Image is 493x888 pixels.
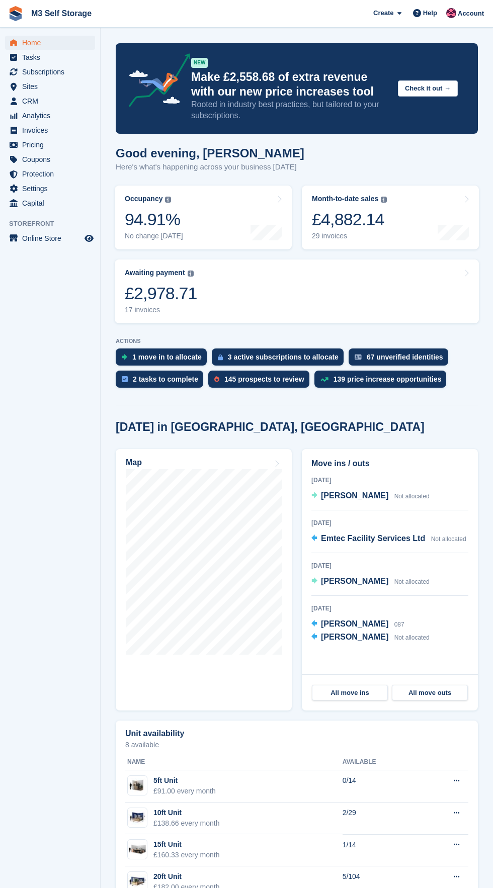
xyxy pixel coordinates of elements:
img: 32-sqft-unit.jpg [128,778,147,793]
span: Analytics [22,109,83,123]
span: Tasks [22,50,83,64]
img: price_increase_opportunities-93ffe204e8149a01c8c9dc8f82e8f89637d9d84a8eef4429ea346261dce0b2c0.svg [320,377,328,382]
span: Protection [22,167,83,181]
a: menu [5,109,95,123]
img: active_subscription_to_allocate_icon-d502201f5373d7db506a760aba3b589e785aa758c864c3986d89f69b8ff3... [218,354,223,361]
div: 29 invoices [312,232,387,240]
img: verify_identity-adf6edd0f0f0b5bbfe63781bf79b02c33cf7c696d77639b501bdc392416b5a36.svg [355,354,362,360]
div: 67 unverified identities [367,353,443,361]
span: Online Store [22,231,83,245]
p: 8 available [125,741,468,748]
div: 2 tasks to complete [133,375,198,383]
a: menu [5,79,95,94]
img: 10-ft-container.jpg [128,810,147,825]
span: Invoices [22,123,83,137]
a: menu [5,167,95,181]
span: Not allocated [394,578,430,585]
a: menu [5,36,95,50]
a: [PERSON_NAME] 087 [311,618,404,631]
div: NEW [191,58,208,68]
span: [PERSON_NAME] [321,577,388,585]
div: £91.00 every month [153,786,216,796]
span: Home [22,36,83,50]
a: [PERSON_NAME] Not allocated [311,575,430,588]
a: menu [5,196,95,210]
p: Make £2,558.68 of extra revenue with our new price increases tool [191,70,390,99]
span: [PERSON_NAME] [321,491,388,500]
a: 3 active subscriptions to allocate [212,348,349,371]
a: menu [5,231,95,245]
span: Settings [22,182,83,196]
a: menu [5,50,95,64]
span: 087 [394,621,404,628]
div: [DATE] [311,561,468,570]
div: 3 active subscriptions to allocate [228,353,339,361]
span: Account [458,9,484,19]
div: 1 move in to allocate [132,353,202,361]
div: £2,978.71 [125,283,197,304]
a: 145 prospects to review [208,371,314,393]
h2: Map [126,458,142,467]
img: icon-info-grey-7440780725fd019a000dd9b08b2336e03edf1995a4989e88bcd33f0948082b44.svg [188,271,194,277]
button: Check it out → [398,80,458,97]
div: £138.66 every month [153,818,220,829]
div: No change [DATE] [125,232,183,240]
img: icon-info-grey-7440780725fd019a000dd9b08b2336e03edf1995a4989e88bcd33f0948082b44.svg [381,197,387,203]
span: Not allocated [431,536,466,543]
a: Awaiting payment £2,978.71 17 invoices [115,259,479,323]
span: [PERSON_NAME] [321,633,388,641]
a: menu [5,94,95,108]
a: Month-to-date sales £4,882.14 29 invoices [302,186,479,249]
a: Occupancy 94.91% No change [DATE] [115,186,292,249]
span: Not allocated [394,493,430,500]
img: icon-info-grey-7440780725fd019a000dd9b08b2336e03edf1995a4989e88bcd33f0948082b44.svg [165,197,171,203]
img: stora-icon-8386f47178a22dfd0bd8f6a31ec36ba5ce8667c1dd55bd0f319d3a0aa187defe.svg [8,6,23,21]
span: Sites [22,79,83,94]
span: CRM [22,94,83,108]
span: Capital [22,196,83,210]
span: Emtec Facility Services Ltd [321,534,425,543]
p: ACTIONS [116,338,478,344]
div: [DATE] [311,476,468,485]
a: 139 price increase opportunities [314,371,452,393]
h1: Good evening, [PERSON_NAME] [116,146,304,160]
img: prospect-51fa495bee0391a8d652442698ab0144808aea92771e9ea1ae160a38d050c398.svg [214,376,219,382]
span: Pricing [22,138,83,152]
div: 17 invoices [125,306,197,314]
a: menu [5,65,95,79]
div: 5ft Unit [153,775,216,786]
a: [PERSON_NAME] Not allocated [311,490,430,503]
td: 1/14 [343,834,420,866]
span: Coupons [22,152,83,166]
span: Help [423,8,437,18]
img: Nick Jones [446,8,456,18]
a: menu [5,182,95,196]
a: M3 Self Storage [27,5,96,22]
a: Map [116,449,292,711]
div: Month-to-date sales [312,195,378,203]
div: [DATE] [311,518,468,527]
div: £160.33 every month [153,850,220,860]
a: menu [5,138,95,152]
a: Emtec Facility Services Ltd Not allocated [311,532,466,546]
td: 0/14 [343,770,420,803]
th: Name [125,754,343,770]
span: [PERSON_NAME] [321,619,388,628]
div: 145 prospects to review [224,375,304,383]
a: All move outs [392,685,468,701]
div: [DATE] [311,604,468,613]
a: 1 move in to allocate [116,348,212,371]
a: 67 unverified identities [349,348,453,371]
div: 10ft Unit [153,808,220,818]
a: 2 tasks to complete [116,371,208,393]
th: Available [343,754,420,770]
h2: [DATE] in [GEOGRAPHIC_DATA], [GEOGRAPHIC_DATA] [116,420,425,434]
img: price-adjustments-announcement-icon-8257ccfd72463d97f412b2fc003d46551f7dbcb40ab6d574587a9cd5c0d94... [120,53,191,111]
div: 15ft Unit [153,839,220,850]
img: 125-sqft-unit.jpg [128,842,147,857]
div: 94.91% [125,209,183,230]
p: Rooted in industry best practices, but tailored to your subscriptions. [191,99,390,121]
div: Awaiting payment [125,269,185,277]
span: Not allocated [394,634,430,641]
h2: Move ins / outs [311,458,468,470]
